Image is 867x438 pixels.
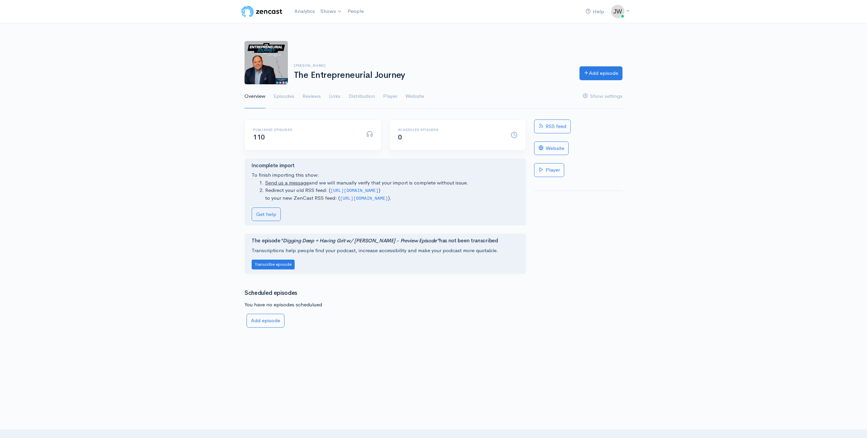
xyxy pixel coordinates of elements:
[583,4,607,19] a: Help
[534,141,569,155] a: Website
[247,314,284,328] a: Add episode
[383,84,397,109] a: Player
[253,128,358,132] h6: Published episodes
[331,188,379,193] code: [URL][DOMAIN_NAME]
[611,5,625,18] img: ...
[280,237,439,244] i: "Digging Deep + Having Grit w/ [PERSON_NAME] - Preview Episode"
[294,64,571,67] h6: [PERSON_NAME]
[245,301,526,309] p: You have no episodes schedulued
[265,187,519,202] li: Redirect your old RSS feed: ( ) to your new ZenCast RSS feed: ( ).
[252,238,519,244] h4: The episode has not been transcribed
[252,163,519,169] h4: Incomplete import
[253,133,265,141] span: 110
[265,179,519,187] li: and we will manually verify that your import is complete without issue.
[583,84,622,109] a: Show settings
[534,163,564,177] a: Player
[398,133,402,141] span: 0
[240,5,283,18] img: ZenCast Logo
[579,66,622,80] a: Add episode
[302,84,321,109] a: Reviews
[329,84,340,109] a: Links
[245,84,266,109] a: Overview
[340,196,388,201] code: [URL][DOMAIN_NAME]
[252,247,519,255] p: Transcriptions help people find your podcast, increase accessibility and make your podcast more q...
[252,163,519,221] div: To finish importing this show:
[348,84,375,109] a: Distribution
[318,4,345,19] a: Shows
[534,119,571,133] a: RSS feed
[294,70,571,80] h1: The Entrepreneurial Journey
[245,290,526,297] h3: Scheduled episodes
[252,207,281,221] a: Get help
[274,84,294,109] a: Episodes
[398,128,503,132] h6: Scheduled episodes
[292,4,318,19] a: Analytics
[405,84,424,109] a: Website
[252,260,295,269] button: Transcribe episode
[265,179,309,186] a: Send us a message
[252,261,295,267] a: Transcribe episode
[345,4,366,19] a: People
